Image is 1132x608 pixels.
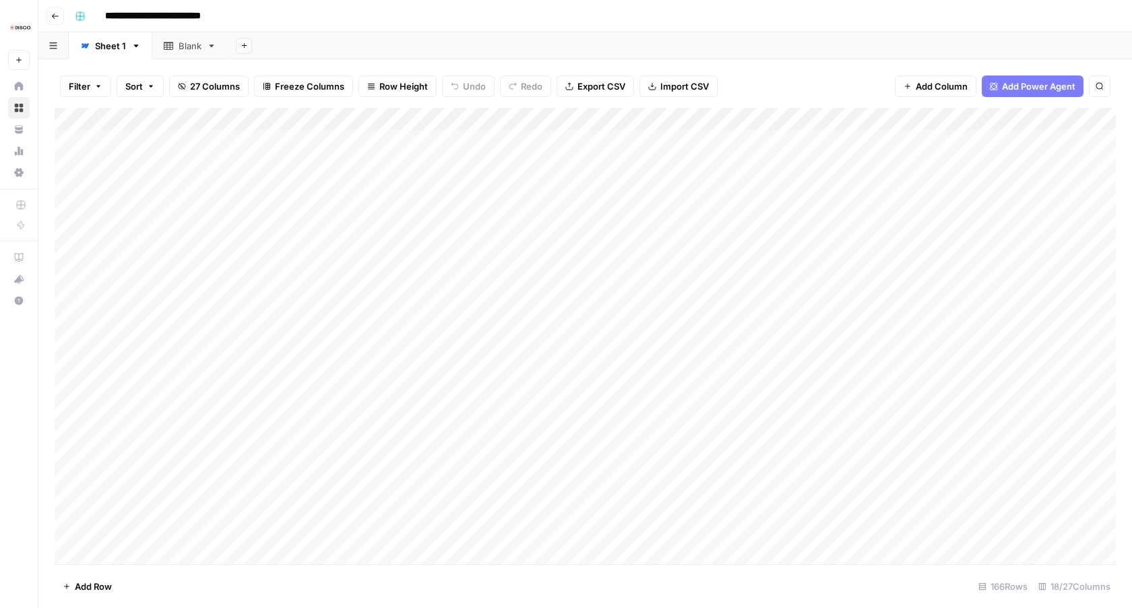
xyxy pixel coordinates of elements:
[1002,80,1075,93] span: Add Power Agent
[190,80,240,93] span: 27 Columns
[9,269,29,289] div: What's new?
[8,97,30,119] a: Browse
[254,75,353,97] button: Freeze Columns
[8,119,30,140] a: Your Data
[8,268,30,290] button: What's new?
[521,80,542,93] span: Redo
[8,162,30,183] a: Settings
[95,39,126,53] div: Sheet 1
[895,75,976,97] button: Add Column
[169,75,249,97] button: 27 Columns
[125,80,143,93] span: Sort
[500,75,551,97] button: Redo
[60,75,111,97] button: Filter
[117,75,164,97] button: Sort
[973,576,1033,597] div: 166 Rows
[179,39,201,53] div: Blank
[152,32,228,59] a: Blank
[358,75,437,97] button: Row Height
[463,80,486,93] span: Undo
[75,580,112,593] span: Add Row
[69,32,152,59] a: Sheet 1
[577,80,625,93] span: Export CSV
[1033,576,1116,597] div: 18/27 Columns
[982,75,1083,97] button: Add Power Agent
[8,290,30,311] button: Help + Support
[275,80,344,93] span: Freeze Columns
[639,75,718,97] button: Import CSV
[8,140,30,162] a: Usage
[8,16,32,40] img: Disco Logo
[442,75,495,97] button: Undo
[55,576,120,597] button: Add Row
[8,247,30,268] a: AirOps Academy
[557,75,634,97] button: Export CSV
[8,75,30,97] a: Home
[379,80,428,93] span: Row Height
[660,80,709,93] span: Import CSV
[69,80,90,93] span: Filter
[8,11,30,44] button: Workspace: Disco
[916,80,968,93] span: Add Column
